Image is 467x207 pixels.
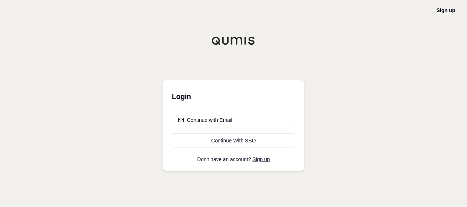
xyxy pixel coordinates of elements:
[437,7,455,13] a: Sign up
[172,133,295,148] a: Continue With SSO
[178,116,232,124] div: Continue with Email
[172,89,295,104] h3: Login
[253,156,270,162] a: Sign up
[178,137,289,144] div: Continue With SSO
[211,36,256,45] img: Qumis
[172,113,295,127] button: Continue with Email
[172,157,295,162] p: Don't have an account?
